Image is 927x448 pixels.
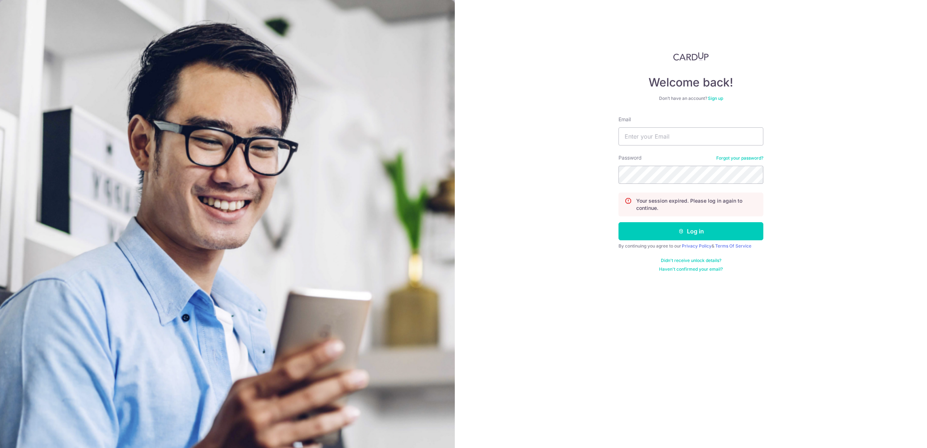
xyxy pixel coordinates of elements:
a: Sign up [708,96,723,101]
p: Your session expired. Please log in again to continue. [636,197,757,212]
a: Didn't receive unlock details? [661,258,721,263]
label: Password [618,154,642,161]
h4: Welcome back! [618,75,763,90]
a: Forgot your password? [716,155,763,161]
a: Haven't confirmed your email? [659,266,723,272]
label: Email [618,116,631,123]
div: By continuing you agree to our & [618,243,763,249]
img: CardUp Logo [673,52,709,61]
div: Don’t have an account? [618,96,763,101]
a: Terms Of Service [715,243,751,249]
input: Enter your Email [618,127,763,145]
a: Privacy Policy [682,243,712,249]
button: Log in [618,222,763,240]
